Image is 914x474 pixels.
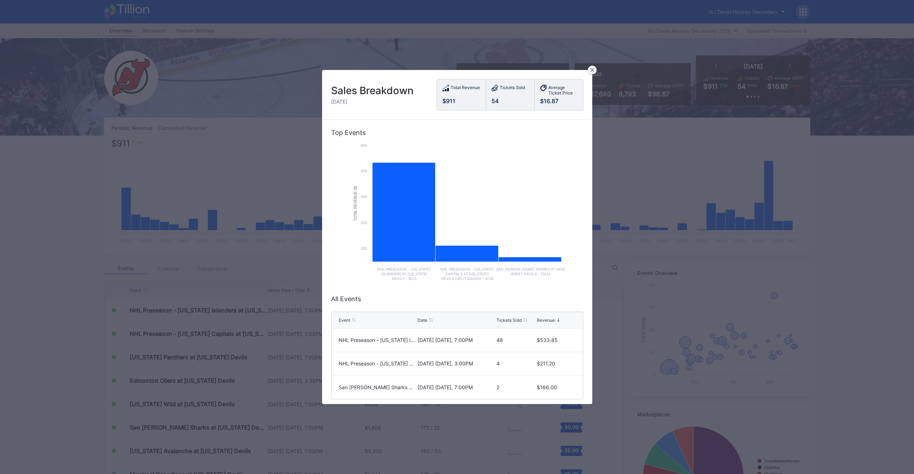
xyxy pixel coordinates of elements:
[451,85,480,92] div: Total Revenue
[496,337,535,343] div: 48
[418,317,427,323] div: Date
[339,360,416,367] div: NHL Preseason - [US_STATE] Capitals at [US_STATE] Devils (Split Squad)
[548,85,578,96] div: Average Ticket Price
[496,384,535,390] div: 2
[418,360,495,367] div: [DATE] [DATE], 3:00PM
[496,267,565,276] text: San [PERSON_NAME] Sharks at New Jersey Devils - 10/24
[331,98,414,105] div: [DATE]
[537,317,555,323] div: Revenue
[440,267,494,281] text: NHL Preseason - [US_STATE] Capitals at [US_STATE] Devils (Split Squad) - 9/28
[496,317,522,323] div: Tickets Sold
[331,84,414,97] div: Sales Breakdown
[537,384,575,390] div: $166.00
[418,337,495,343] div: [DATE] [DATE], 7:00PM
[537,337,575,343] div: $533.85
[496,360,535,367] div: 4
[361,220,367,225] text: 300
[361,246,367,250] text: 200
[442,97,480,105] div: $911
[377,267,431,281] text: NHL Preseason - [US_STATE] Islanders at [US_STATE] Devils - 9/23
[331,129,583,136] div: Top Events
[361,169,367,173] text: 500
[339,317,350,323] div: Event
[361,194,367,199] text: 400
[331,295,583,303] div: All Events
[491,97,529,105] div: 54
[418,384,495,390] div: [DATE] [DATE], 7:00PM
[339,384,416,390] div: San [PERSON_NAME] Sharks at [US_STATE] Devils
[500,85,525,92] div: Tickets Sold
[537,360,575,367] div: $211.20
[540,97,578,105] div: $16.87
[339,337,416,343] div: NHL Preseason - [US_STATE] Islanders at [US_STATE] Devils
[361,143,367,148] text: 600
[353,186,357,221] text: Total Revenue ($)
[349,142,565,286] svg: Chart title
